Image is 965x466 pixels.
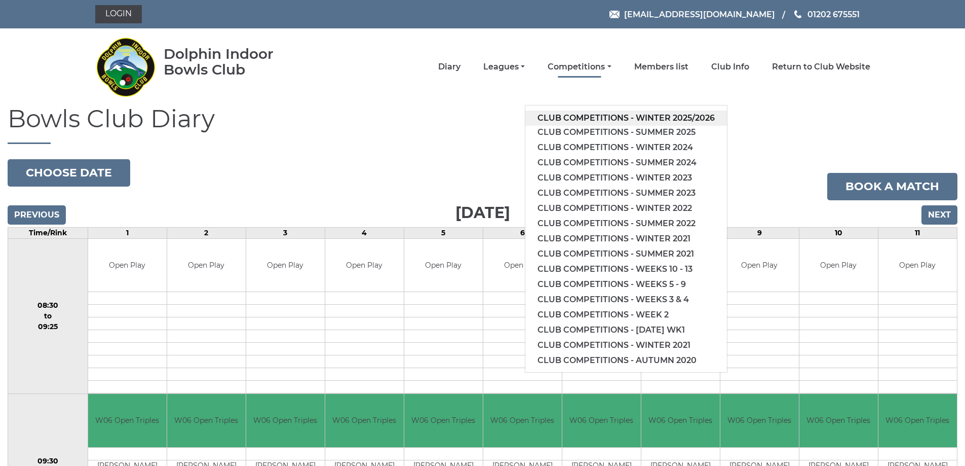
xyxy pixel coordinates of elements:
[525,155,727,170] a: Club competitions - Summer 2024
[404,227,483,238] td: 5
[438,61,460,73] a: Diary
[525,140,727,155] a: Club competitions - Winter 2024
[525,246,727,262] a: Club competitions - Summer 2021
[246,239,325,292] td: Open Play
[525,201,727,216] a: Club competitions - Winter 2022
[525,170,727,186] a: Club competitions - Winter 2023
[325,239,404,292] td: Open Play
[95,31,156,102] img: Dolphin Indoor Bowls Club
[483,394,562,447] td: W06 Open Triples
[525,262,727,277] a: Club competitions - Weeks 10 - 13
[799,394,878,447] td: W06 Open Triples
[167,394,246,447] td: W06 Open Triples
[525,105,727,373] ul: Competitions
[525,111,727,126] a: Club competitions - Winter 2025/2026
[525,125,727,140] a: Club competitions - Summer 2025
[799,239,878,292] td: Open Play
[88,394,167,447] td: W06 Open Triples
[878,227,957,238] td: 11
[720,239,799,292] td: Open Play
[483,239,562,292] td: Open Play
[8,159,130,187] button: Choose date
[525,353,727,368] a: Club competitions - Autumn 2020
[609,8,775,21] a: Email [EMAIL_ADDRESS][DOMAIN_NAME]
[404,394,483,447] td: W06 Open Triples
[525,216,727,231] a: Club competitions - Summer 2022
[88,239,167,292] td: Open Play
[878,394,957,447] td: W06 Open Triples
[8,205,66,225] input: Previous
[525,307,727,322] a: Club competitions - Week 2
[525,322,727,338] a: Club competitions - [DATE] wk1
[325,394,404,447] td: W06 Open Triples
[562,394,641,447] td: W06 Open Triples
[794,10,801,18] img: Phone us
[525,292,727,307] a: Club competitions - Weeks 3 & 4
[641,394,720,447] td: W06 Open Triples
[483,61,525,73] a: Leagues
[246,227,325,238] td: 3
[88,227,167,238] td: 1
[525,277,727,292] a: Club competitions - Weeks 5 - 9
[878,239,957,292] td: Open Play
[634,61,688,73] a: Members list
[8,105,957,144] h1: Bowls Club Diary
[793,8,860,21] a: Phone us 01202 675551
[772,61,870,73] a: Return to Club Website
[827,173,957,200] a: Book a match
[609,11,620,18] img: Email
[711,61,749,73] a: Club Info
[8,227,88,238] td: Time/Rink
[799,227,878,238] td: 10
[525,186,727,201] a: Club competitions - Summer 2023
[720,394,799,447] td: W06 Open Triples
[807,9,860,19] span: 01202 675551
[246,394,325,447] td: W06 Open Triples
[325,227,404,238] td: 4
[525,231,727,246] a: Club competitions - Winter 2021
[167,239,246,292] td: Open Play
[921,205,957,225] input: Next
[548,61,611,73] a: Competitions
[720,227,799,238] td: 9
[404,239,483,292] td: Open Play
[164,46,306,78] div: Dolphin Indoor Bowls Club
[525,338,727,353] a: Club competitions - Winter 2021
[167,227,246,238] td: 2
[8,238,88,394] td: 08:30 to 09:25
[483,227,562,238] td: 6
[95,5,142,23] a: Login
[624,9,775,19] span: [EMAIL_ADDRESS][DOMAIN_NAME]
